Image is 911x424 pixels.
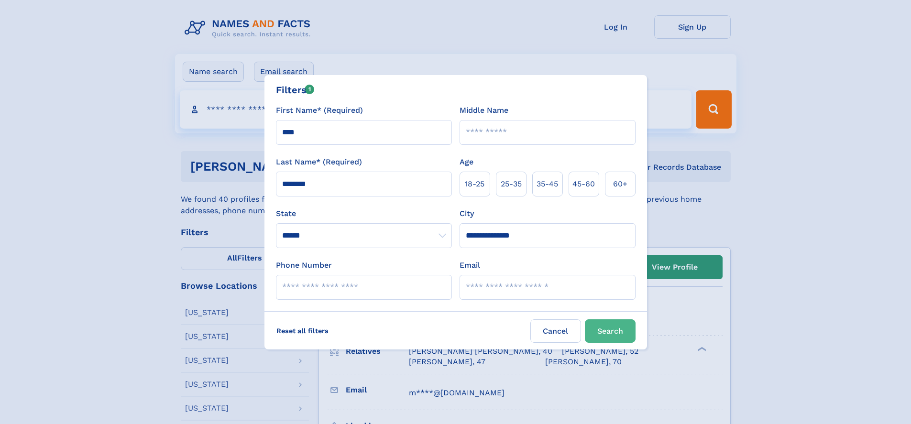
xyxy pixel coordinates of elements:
[460,156,473,168] label: Age
[460,105,508,116] label: Middle Name
[465,178,484,190] span: 18‑25
[572,178,595,190] span: 45‑60
[276,260,332,271] label: Phone Number
[530,319,581,343] label: Cancel
[501,178,522,190] span: 25‑35
[270,319,335,342] label: Reset all filters
[613,178,627,190] span: 60+
[276,208,452,219] label: State
[585,319,636,343] button: Search
[537,178,558,190] span: 35‑45
[276,156,362,168] label: Last Name* (Required)
[276,83,315,97] div: Filters
[460,208,474,219] label: City
[460,260,480,271] label: Email
[276,105,363,116] label: First Name* (Required)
